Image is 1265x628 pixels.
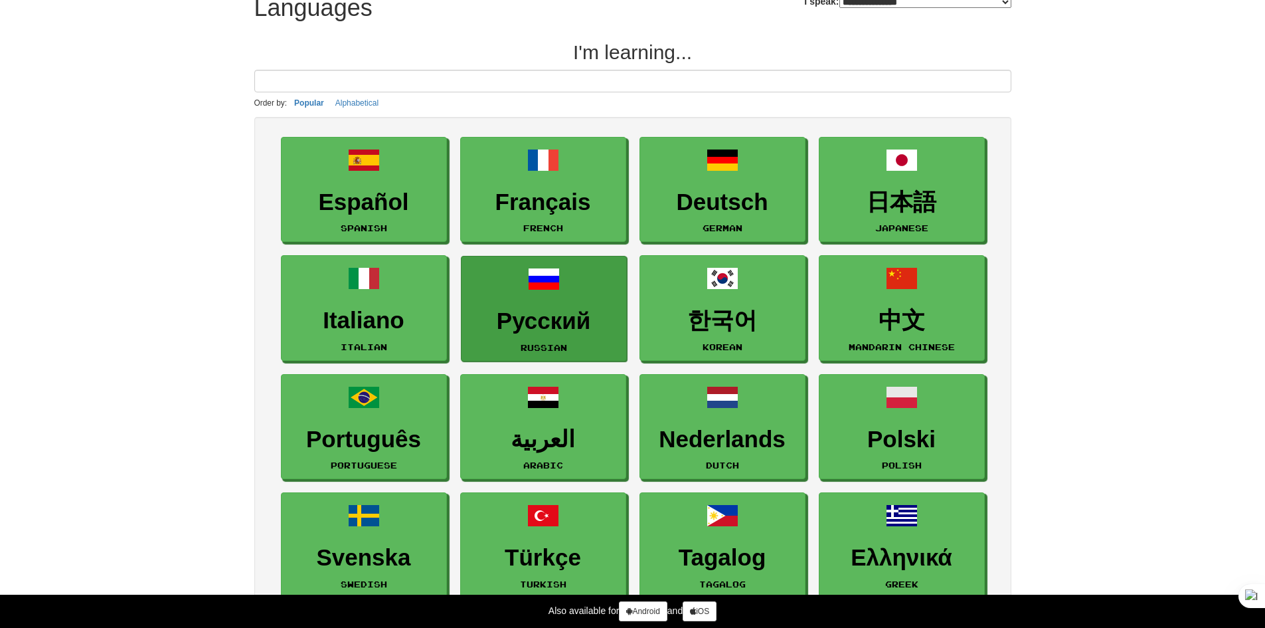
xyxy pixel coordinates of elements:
small: Polish [882,461,922,470]
h3: Italiano [288,308,440,334]
h3: Français [467,189,619,215]
h3: Deutsch [647,189,798,215]
small: German [703,223,742,233]
small: Turkish [520,579,566,589]
h3: 中文 [826,308,977,334]
a: PortuguêsPortuguese [281,374,447,480]
small: Spanish [341,223,387,233]
a: SvenskaSwedish [281,492,447,598]
h3: 日本語 [826,189,977,215]
h3: Tagalog [647,545,798,571]
a: ItalianoItalian [281,255,447,361]
h3: Nederlands [647,427,798,453]
h3: Español [288,189,440,215]
small: French [523,223,563,233]
small: Russian [521,343,567,352]
small: Japanese [875,223,928,233]
h3: Türkçe [467,545,619,571]
a: ΕλληνικάGreek [819,492,985,598]
a: TürkçeTurkish [460,492,626,598]
a: 日本語Japanese [819,137,985,243]
small: Mandarin Chinese [849,342,955,352]
h3: Svenska [288,545,440,571]
small: Tagalog [699,579,746,589]
h3: Русский [468,308,620,334]
small: Italian [341,342,387,352]
a: العربيةArabic [460,374,626,480]
button: Alphabetical [331,96,382,110]
h3: العربية [467,427,619,453]
a: DeutschGerman [639,137,805,243]
h3: 한국어 [647,308,798,334]
a: NederlandsDutch [639,374,805,480]
a: РусскийRussian [461,256,627,362]
small: Korean [703,342,742,352]
h3: Português [288,427,440,453]
small: Portuguese [331,461,397,470]
a: 中文Mandarin Chinese [819,255,985,361]
h3: Ελληνικά [826,545,977,571]
small: Swedish [341,579,387,589]
a: FrançaisFrench [460,137,626,243]
small: Order by: [254,98,288,108]
small: Arabic [523,461,563,470]
a: 한국어Korean [639,255,805,361]
a: PolskiPolish [819,374,985,480]
a: EspañolSpanish [281,137,447,243]
small: Dutch [706,461,739,470]
button: Popular [290,96,328,110]
a: TagalogTagalog [639,492,805,598]
h3: Polski [826,427,977,453]
h2: I'm learning... [254,41,1011,63]
small: Greek [885,579,918,589]
a: Android [619,601,667,621]
a: iOS [683,601,717,621]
